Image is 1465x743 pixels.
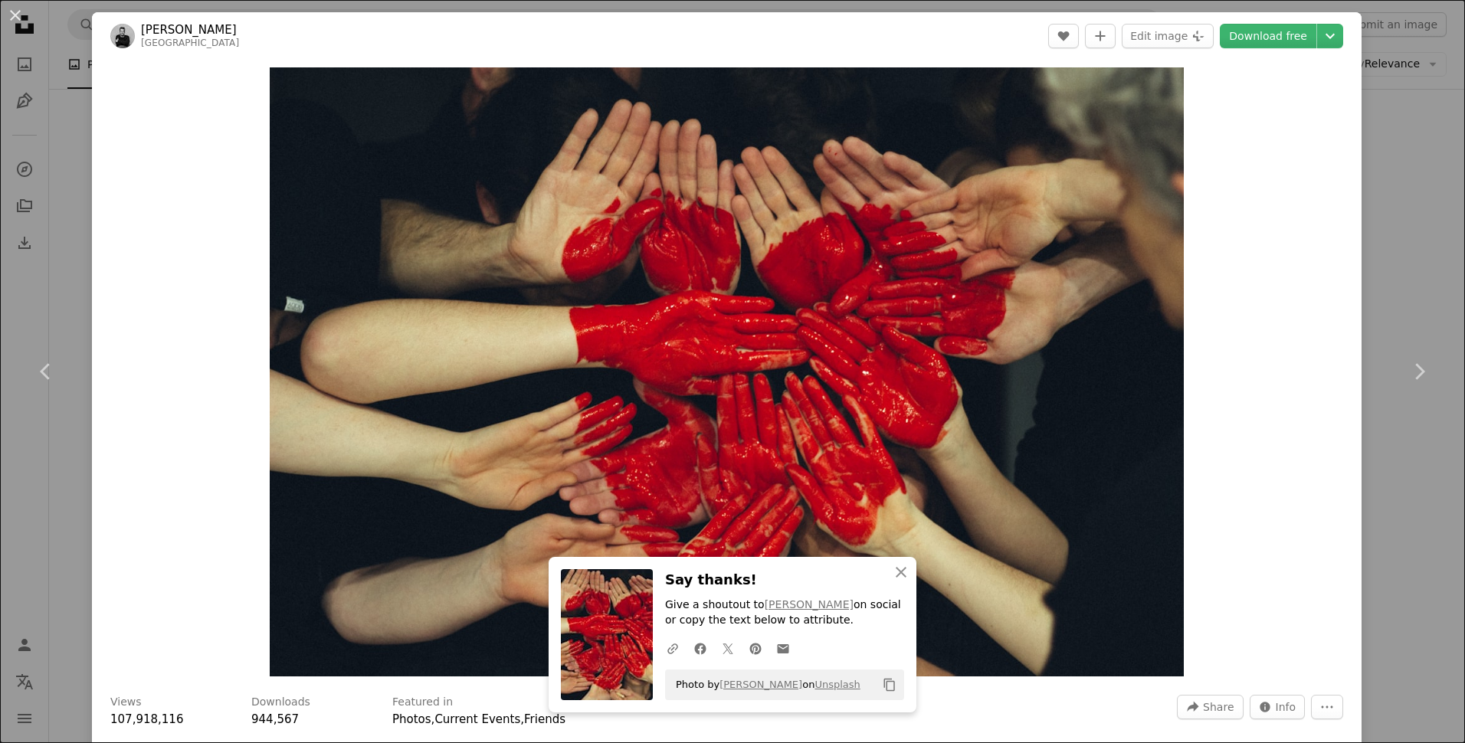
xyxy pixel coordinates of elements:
[431,712,435,726] span: ,
[434,712,520,726] a: Current Events
[392,695,453,710] h3: Featured in
[1250,695,1306,719] button: Stats about this image
[1177,695,1243,719] button: Share this image
[251,712,299,726] span: 944,567
[251,695,310,710] h3: Downloads
[270,67,1184,676] button: Zoom in on this image
[392,712,431,726] a: Photos
[714,633,742,663] a: Share on Twitter
[270,67,1184,676] img: hands formed together with red heart paint
[1048,24,1079,48] button: Like
[110,712,183,726] span: 107,918,116
[665,569,904,591] h3: Say thanks!
[1122,24,1214,48] button: Edit image
[668,673,860,697] span: Photo by on
[687,633,714,663] a: Share on Facebook
[520,712,524,726] span: ,
[769,633,797,663] a: Share over email
[1203,696,1234,718] span: Share
[765,598,854,610] a: [PERSON_NAME]
[719,679,802,690] a: [PERSON_NAME]
[1311,695,1343,719] button: More Actions
[110,24,135,48] img: Go to Tim Marshall's profile
[1085,24,1116,48] button: Add to Collection
[1317,24,1343,48] button: Choose download size
[1373,298,1465,445] a: Next
[110,695,142,710] h3: Views
[665,597,904,628] p: Give a shoutout to on social or copy the text below to attribute.
[814,679,860,690] a: Unsplash
[877,672,903,698] button: Copy to clipboard
[1220,24,1316,48] a: Download free
[141,22,239,38] a: [PERSON_NAME]
[1276,696,1296,718] span: Info
[141,38,239,48] a: [GEOGRAPHIC_DATA]
[742,633,769,663] a: Share on Pinterest
[524,712,565,726] a: Friends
